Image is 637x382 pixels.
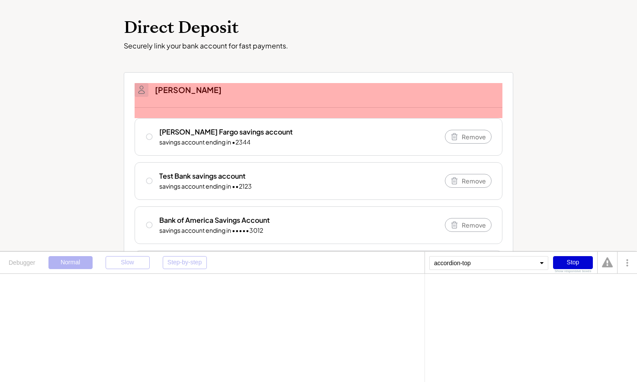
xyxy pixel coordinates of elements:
[159,215,270,225] div: Bank of America Savings Account
[159,138,251,147] div: savings account ending in •2344
[429,256,548,270] div: accordion-top
[159,226,263,235] div: savings account ending in •••••3012
[159,182,252,191] div: savings account ending in ••2123
[159,171,245,181] div: Test Bank savings account
[124,42,513,51] div: Securely link your bank account for fast payments.
[553,270,593,273] div: Show responsive boxes
[462,222,486,228] span: Remove
[462,134,486,140] span: Remove
[553,256,593,269] div: Stop
[445,130,492,144] button: Remove
[445,174,492,188] button: Remove
[155,85,222,95] h3: [PERSON_NAME]
[159,127,293,137] div: [PERSON_NAME] Fargo savings account
[445,218,492,232] button: Remove
[136,85,147,95] img: People.svg
[462,178,486,184] span: Remove
[124,18,513,38] h1: Direct Deposit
